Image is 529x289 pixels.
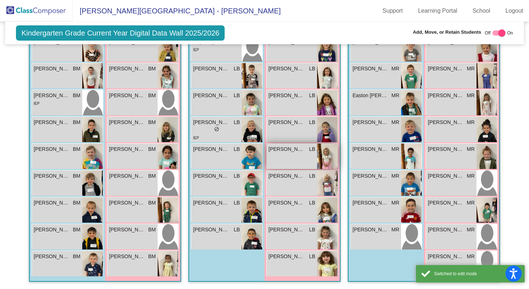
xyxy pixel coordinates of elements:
[148,145,156,153] span: BM
[73,253,80,260] span: BM
[268,226,305,234] span: [PERSON_NAME]
[73,172,80,180] span: BM
[391,92,399,99] span: MR
[412,5,463,17] a: Learning Portal
[109,119,145,126] span: [PERSON_NAME]
[428,172,464,180] span: [PERSON_NAME]
[234,199,240,207] span: LB
[34,65,70,73] span: [PERSON_NAME] [PERSON_NAME]
[109,172,145,180] span: [PERSON_NAME]
[413,29,481,36] span: Add, Move, or Retain Students
[193,199,229,207] span: [PERSON_NAME]
[268,253,305,260] span: [PERSON_NAME]
[109,253,145,260] span: [PERSON_NAME]
[268,119,305,126] span: [PERSON_NAME]
[467,253,475,260] span: MR
[353,145,389,153] span: [PERSON_NAME]
[34,253,70,260] span: [PERSON_NAME]
[193,119,229,126] span: [PERSON_NAME]
[309,172,315,180] span: LB
[193,172,229,180] span: [PERSON_NAME]
[34,226,70,234] span: [PERSON_NAME]
[467,199,475,207] span: MR
[309,145,315,153] span: LB
[148,253,156,260] span: BM
[467,119,475,126] span: MR
[148,65,156,73] span: BM
[109,65,145,73] span: [PERSON_NAME]
[309,119,315,126] span: LB
[467,65,475,73] span: MR
[148,172,156,180] span: BM
[485,30,491,36] span: Off
[234,119,240,126] span: LB
[148,199,156,207] span: BM
[193,65,229,73] span: [PERSON_NAME]
[73,199,80,207] span: BM
[34,199,70,207] span: [PERSON_NAME]
[391,65,399,73] span: MR
[234,65,240,73] span: LB
[148,226,156,234] span: BM
[73,226,80,234] span: BM
[391,199,399,207] span: MR
[353,119,389,126] span: [PERSON_NAME]
[309,253,315,260] span: LB
[148,92,156,99] span: BM
[214,127,219,132] span: do_not_disturb_alt
[73,65,80,73] span: BM
[34,145,70,153] span: [PERSON_NAME]
[73,145,80,153] span: BM
[428,145,464,153] span: [PERSON_NAME]
[234,145,240,153] span: LB
[353,199,389,207] span: [PERSON_NAME]
[193,92,229,99] span: [PERSON_NAME]
[73,119,80,126] span: BM
[234,172,240,180] span: LB
[309,92,315,99] span: LB
[467,172,475,180] span: MR
[72,5,281,17] span: [PERSON_NAME][GEOGRAPHIC_DATA] - [PERSON_NAME]
[109,145,145,153] span: [PERSON_NAME]
[268,92,305,99] span: [PERSON_NAME]
[193,145,229,153] span: [PERSON_NAME]
[268,199,305,207] span: [PERSON_NAME]
[428,226,464,234] span: [PERSON_NAME]
[109,199,145,207] span: [PERSON_NAME]
[467,92,475,99] span: MR
[353,65,389,73] span: [PERSON_NAME]
[73,92,80,99] span: BM
[428,92,464,99] span: [PERSON_NAME]
[234,92,240,99] span: LB
[109,92,145,99] span: [PERSON_NAME]
[309,65,315,73] span: LB
[500,5,529,17] a: Logout
[34,172,70,180] span: [PERSON_NAME]
[467,226,475,234] span: MR
[34,92,70,99] span: [PERSON_NAME]
[467,5,496,17] a: School
[193,136,199,140] span: IEP
[428,65,464,73] span: [PERSON_NAME]
[391,172,399,180] span: MR
[309,226,315,234] span: LB
[268,65,305,73] span: [PERSON_NAME] [PERSON_NAME]
[16,25,225,41] span: Kindergarten Grade Current Year Digital Data Wall 2025/2026
[353,226,389,234] span: [PERSON_NAME]
[428,119,464,126] span: [PERSON_NAME]
[268,172,305,180] span: [PERSON_NAME]
[193,226,229,234] span: [PERSON_NAME]
[391,226,399,234] span: MR
[428,199,464,207] span: [PERSON_NAME]
[377,5,409,17] a: Support
[34,102,39,106] span: IEP
[193,48,199,52] span: IEP
[391,119,399,126] span: MR
[428,253,464,260] span: [PERSON_NAME]
[268,145,305,153] span: [PERSON_NAME]
[353,92,389,99] span: Easton [PERSON_NAME]
[148,119,156,126] span: BM
[507,30,513,36] span: On
[391,145,399,153] span: MR
[309,199,315,207] span: LB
